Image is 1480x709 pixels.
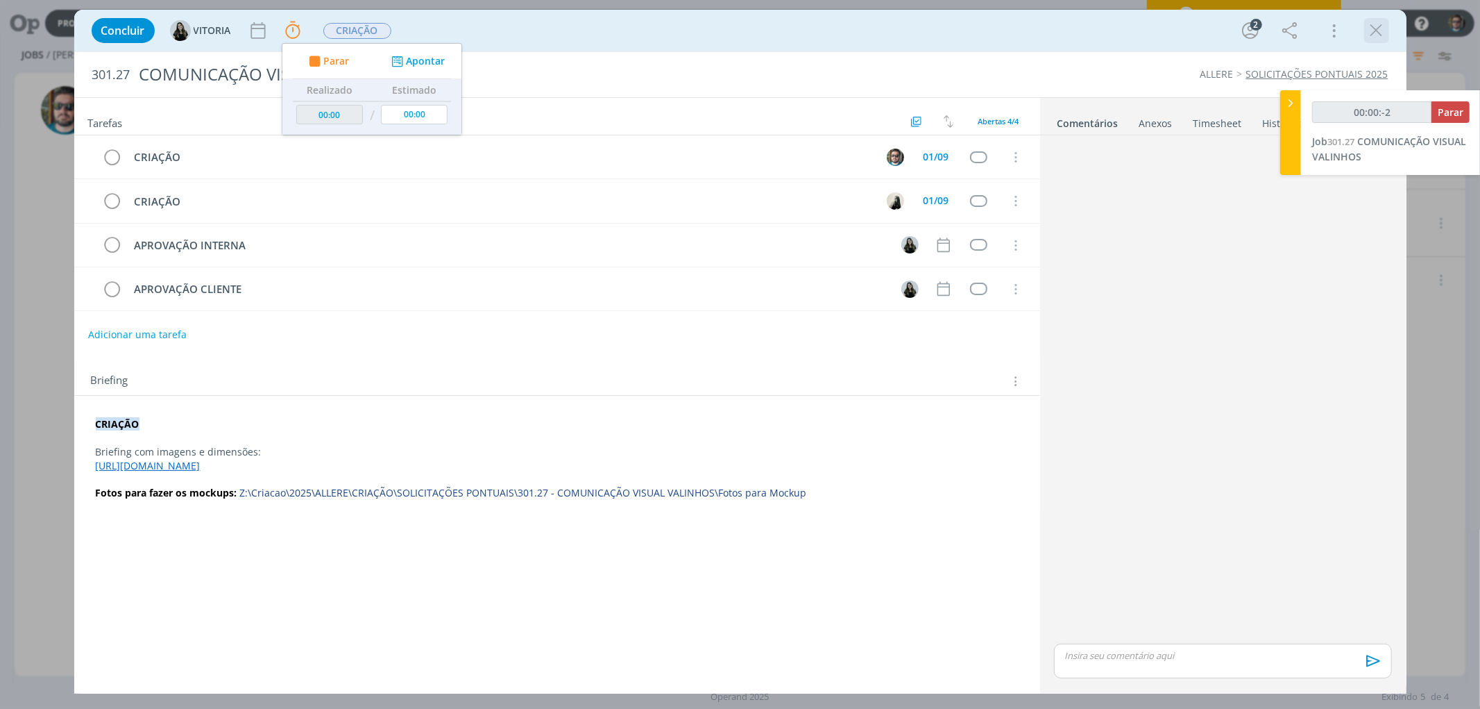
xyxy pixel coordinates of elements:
button: CRIAÇÃO [323,22,392,40]
a: Histórico [1262,110,1304,131]
a: Timesheet [1193,110,1243,131]
button: R [885,190,906,211]
span: 301.27 [92,67,130,83]
a: Comentários [1057,110,1119,131]
strong: Fotos para fazer os mockups: [96,486,237,499]
a: Job301.27COMUNICAÇÃO VISUAL VALINHOS [1312,135,1466,163]
span: Parar [323,56,348,66]
img: V [901,236,919,253]
span: Concluir [101,25,145,36]
span: Abertas 4/4 [978,116,1019,126]
button: 2 [1239,19,1261,42]
div: APROVAÇÃO CLIENTE [128,281,889,298]
div: CRIAÇÃO [128,149,874,166]
strong: CRIAÇÃO [96,417,139,431]
a: SOLICITAÇÕES PONTUAIS 2025 [1246,67,1388,81]
button: Concluir [92,18,155,43]
span: Briefing [91,372,128,390]
button: V [900,278,921,299]
button: Parar [305,54,349,69]
img: R [887,192,904,210]
img: arrow-down-up.svg [944,115,953,128]
span: Z:\Criacao\2025\ALLERE\CRIAÇÃO\SOLICITAÇÕES PONTUAIS\301.27 - COMUNICAÇÃO VISUAL VALINHOS\Fotos p... [240,486,807,499]
span: CRIAÇÃO [323,23,391,39]
button: VVITORIA [170,20,231,41]
img: R [887,149,904,166]
img: V [901,281,919,298]
div: Anexos [1139,117,1173,131]
div: 2 [1250,19,1262,31]
div: 01/09 [924,152,949,162]
a: [URL][DOMAIN_NAME] [96,459,201,472]
div: 01/09 [924,196,949,206]
div: CRIAÇÃO [128,193,874,210]
p: Briefing com imagens e dimensões: [96,445,1019,459]
span: VITORIA [194,26,231,35]
span: COMUNICAÇÃO VISUAL VALINHOS [1312,135,1466,163]
span: 301.27 [1327,135,1354,148]
div: COMUNICAÇÃO VISUAL VALINHOS [133,58,842,92]
td: / [366,101,377,130]
th: Realizado [293,79,366,101]
th: Estimado [377,79,451,101]
button: R [885,147,906,167]
button: Adicionar uma tarefa [87,322,187,347]
div: dialog [74,10,1406,694]
div: APROVAÇÃO INTERNA [128,237,889,254]
button: Parar [1431,101,1470,123]
button: Apontar [387,54,445,69]
span: Tarefas [88,113,123,130]
img: V [170,20,191,41]
button: V [900,235,921,256]
span: Parar [1438,106,1463,119]
a: ALLERE [1200,67,1234,81]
